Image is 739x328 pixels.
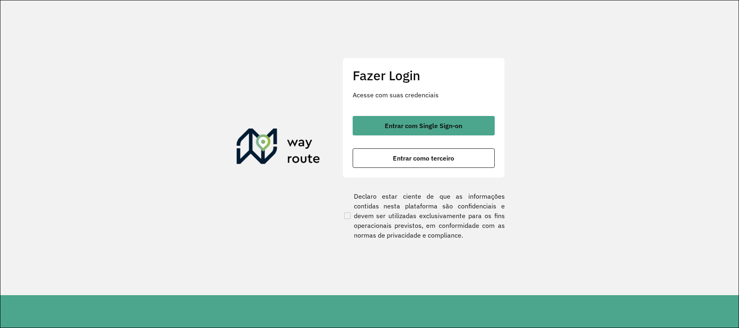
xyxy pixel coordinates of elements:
[393,155,454,161] span: Entrar como terceiro
[353,68,495,83] h2: Fazer Login
[353,116,495,135] button: button
[237,129,320,167] img: Roteirizador AmbevTech
[353,148,495,168] button: button
[343,191,505,240] label: Declaro estar ciente de que as informações contidas nesta plataforma são confidenciais e devem se...
[385,122,462,129] span: Entrar com Single Sign-on
[353,90,495,100] p: Acesse com suas credenciais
